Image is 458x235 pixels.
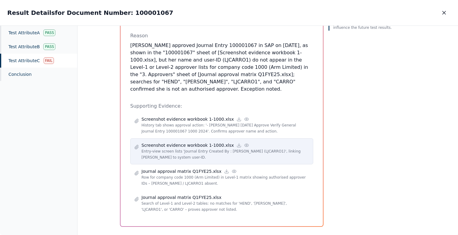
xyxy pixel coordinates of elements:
p: Reason [130,32,313,39]
p: Row for company code 1000 (Arm Limited) in Level-1 matrix showing authorised approver IDs – [PERS... [141,174,309,186]
p: Search of Level-1 and Level-2 tables: no matches for 'HEND', '[PERSON_NAME]', 'LJCARRO1', or 'CAR... [141,200,309,213]
div: Fail [44,57,54,64]
p: Journal approval matrix Q1FYE25.xlsx [141,194,221,200]
h2: Result Details for Document Number: 100001067 [7,8,173,17]
div: Pass [43,29,55,36]
a: Download file [224,169,229,174]
p: History tab shows approval action: '- [PERSON_NAME] [DATE] Approve Verify General Journal Entry 1... [141,122,309,134]
a: Download file [236,143,242,148]
p: Entry-view screen lists 'Journal Entry Created By : [PERSON_NAME] (LJCARRO1)', linking [PERSON_NA... [141,148,309,160]
p: [PERSON_NAME] approved Journal Entry 100001067 in SAP on [DATE], as shown in the "100001067" shee... [130,42,313,93]
p: Screenshot evidence workbook 1-1000.xlsx [141,116,234,122]
p: Journal approval matrix Q1FYE25.xlsx [141,168,221,174]
p: Supporting Evidence: [130,102,313,110]
div: Pass [43,43,55,50]
a: Download file [236,116,242,122]
p: Screenshot evidence workbook 1-1000.xlsx [141,142,234,148]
